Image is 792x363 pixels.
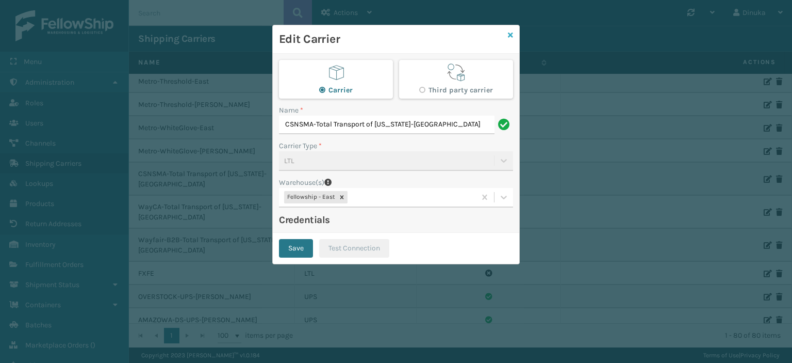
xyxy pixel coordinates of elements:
label: Carrier [319,86,353,94]
h3: Edit Carrier [279,31,504,47]
label: Carrier Type [279,140,322,151]
button: Save [279,239,313,258]
h4: Credentials [279,214,513,226]
label: Warehouse(s) [279,177,324,188]
div: Fellowship - East [284,191,336,203]
button: Test Connection [319,239,389,258]
label: Third party carrier [419,86,493,94]
label: Name [279,105,303,116]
